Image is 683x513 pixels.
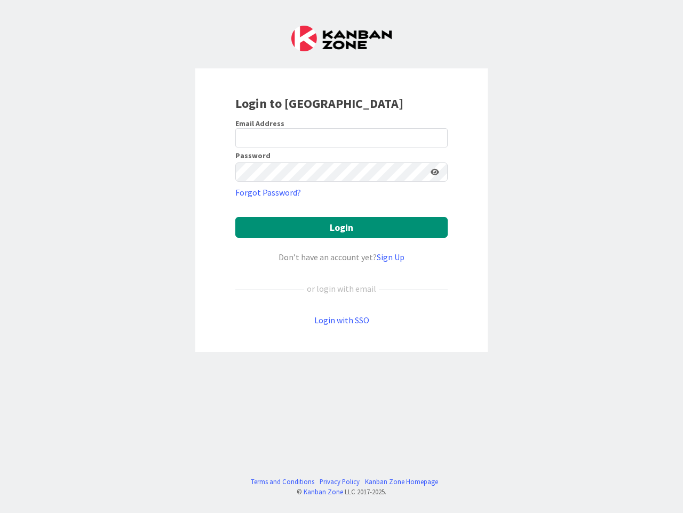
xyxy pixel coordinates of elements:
[365,477,438,487] a: Kanban Zone Homepage
[320,477,360,487] a: Privacy Policy
[291,26,392,51] img: Kanban Zone
[235,152,271,159] label: Password
[314,315,369,325] a: Login with SSO
[304,487,343,496] a: Kanban Zone
[235,119,284,128] label: Email Address
[235,95,403,112] b: Login to [GEOGRAPHIC_DATA]
[377,252,404,262] a: Sign Up
[304,282,379,295] div: or login with email
[235,186,301,199] a: Forgot Password?
[251,477,314,487] a: Terms and Conditions
[235,251,448,263] div: Don’t have an account yet?
[245,487,438,497] div: © LLC 2017- 2025 .
[235,217,448,238] button: Login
